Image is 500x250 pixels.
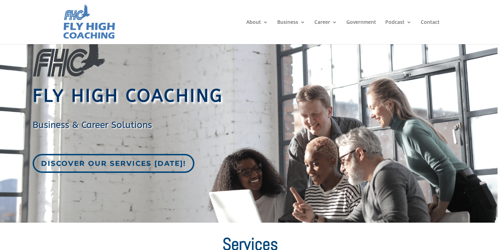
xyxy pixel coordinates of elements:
a: Podcast [385,20,412,44]
a: Discover our services [DATE]! [33,154,194,173]
span: Business & Career Solutions [33,120,152,130]
a: About [246,20,268,44]
span: Fly High Coaching [33,86,223,106]
a: Contact [421,20,440,44]
img: Fly High Coaching [62,4,116,41]
a: Career [314,20,337,44]
a: Government [346,20,376,44]
a: Business [277,20,305,44]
